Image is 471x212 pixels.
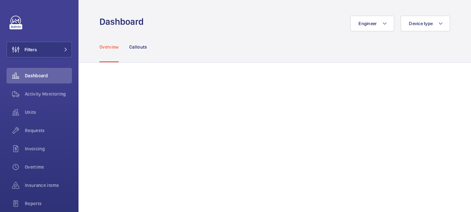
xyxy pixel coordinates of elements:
span: Filters [25,46,37,53]
span: Insurance items [25,182,72,189]
span: Units [25,109,72,115]
span: Overtime [25,164,72,170]
button: Filters [7,42,72,57]
span: Engineer [358,21,377,26]
button: Engineer [350,16,394,31]
span: Activity Monitoring [25,91,72,97]
p: Callouts [129,44,147,50]
h1: Dashboard [99,16,148,28]
button: Device type [401,16,450,31]
span: Requests [25,127,72,134]
p: Overview [99,44,119,50]
span: Invoicing [25,145,72,152]
span: Dashboard [25,72,72,79]
span: Reports [25,200,72,207]
span: Device type [409,21,433,26]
